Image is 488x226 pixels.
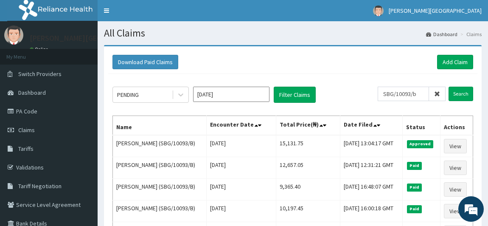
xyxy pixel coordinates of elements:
th: Actions [440,116,473,136]
a: View [444,182,467,197]
th: Encounter Date [207,116,276,136]
a: View [444,204,467,218]
td: [DATE] 13:04:17 GMT [340,135,402,157]
th: Name [113,116,207,136]
input: Search [449,87,473,101]
th: Total Price(₦) [276,116,340,136]
span: Dashboard [18,89,46,96]
td: [DATE] [207,201,276,222]
div: PENDING [117,90,139,99]
input: Select Month and Year [193,87,269,102]
span: Paid [407,184,422,191]
td: [PERSON_NAME] (SBG/10093/B) [113,201,207,222]
td: [DATE] [207,179,276,201]
td: 10,197.45 [276,201,340,222]
span: Paid [407,162,422,169]
td: [PERSON_NAME] (SBG/10093/B) [113,135,207,157]
input: Search by HMO ID [378,87,429,101]
td: [PERSON_NAME] (SBG/10093/B) [113,179,207,201]
span: Paid [407,205,422,213]
span: [PERSON_NAME][GEOGRAPHIC_DATA] [389,7,482,14]
th: Status [402,116,440,136]
a: Dashboard [426,31,457,38]
th: Date Filed [340,116,402,136]
a: View [444,139,467,153]
td: [DATE] 16:00:18 GMT [340,201,402,222]
td: [PERSON_NAME] (SBG/10093/B) [113,157,207,179]
button: Download Paid Claims [112,55,178,69]
a: Add Claim [437,55,473,69]
td: [DATE] 12:31:21 GMT [340,157,402,179]
span: Tariff Negotiation [18,182,62,190]
td: 9,365.40 [276,179,340,201]
span: Approved [407,140,434,148]
span: Tariffs [18,145,34,153]
td: 12,657.05 [276,157,340,179]
img: User Image [4,25,23,45]
h1: All Claims [104,28,482,39]
span: Switch Providers [18,70,62,78]
td: [DATE] [207,135,276,157]
td: 15,131.75 [276,135,340,157]
li: Claims [458,31,482,38]
a: Online [30,46,50,52]
span: Claims [18,126,35,134]
td: [DATE] 16:48:07 GMT [340,179,402,201]
td: [DATE] [207,157,276,179]
button: Filter Claims [274,87,316,103]
p: [PERSON_NAME][GEOGRAPHIC_DATA] [30,34,155,42]
img: User Image [373,6,384,16]
a: View [444,161,467,175]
